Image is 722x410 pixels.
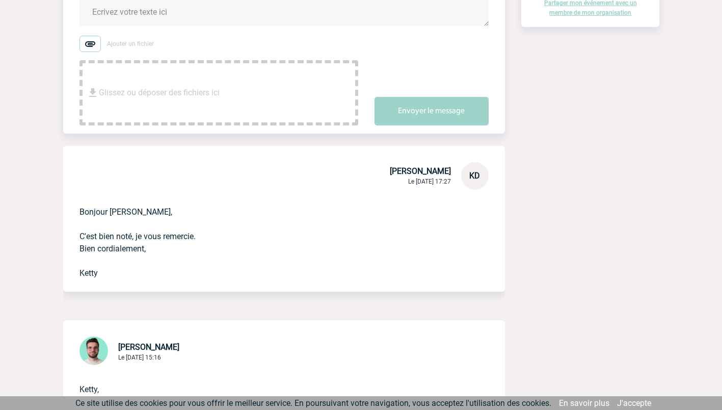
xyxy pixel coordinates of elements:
span: Ce site utilise des cookies pour vous offrir le meilleur service. En poursuivant votre navigation... [75,398,551,408]
a: J'accepte [617,398,651,408]
span: Le [DATE] 15:16 [118,354,161,361]
img: 121547-2.png [79,337,108,365]
span: Le [DATE] 17:27 [408,178,451,185]
span: Ajouter un fichier [107,40,154,47]
span: KD [469,171,480,181]
span: Glissez ou déposer des fichiers ici [99,67,220,118]
span: [PERSON_NAME] [118,342,179,352]
p: Bonjour [PERSON_NAME], C'est bien noté, je vous remercie. Bien cordialement, Ketty [79,190,460,279]
button: Envoyer le message [375,97,489,125]
span: [PERSON_NAME] [390,166,451,176]
img: file_download.svg [87,87,99,99]
a: En savoir plus [559,398,609,408]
